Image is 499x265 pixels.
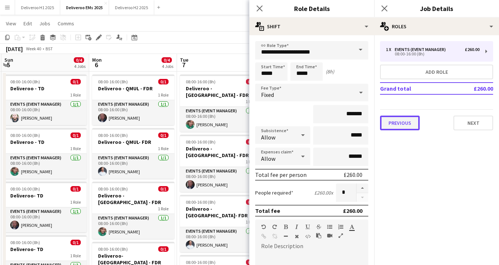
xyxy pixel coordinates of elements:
[255,189,293,196] label: People required
[305,233,310,239] button: HTML Code
[158,206,169,211] span: 1 Role
[55,19,77,28] a: Comms
[344,171,362,178] div: £260.00
[255,207,280,214] div: Total fee
[305,224,310,230] button: Underline
[186,199,216,205] span: 08:00-16:00 (8h)
[36,19,53,28] a: Jobs
[246,139,256,145] span: 0/1
[92,128,174,179] app-job-card: 08:00-16:00 (8h)0/1Deliveroo - QMUL- FDR1 RoleEvents (Event Manager)1/108:00-16:00 (8h)[PERSON_NAME]
[70,199,81,205] span: 1 Role
[3,19,19,28] a: View
[46,46,53,51] div: BST
[158,246,169,252] span: 0/1
[4,128,87,179] app-job-card: 08:00-16:00 (8h)0/1Deliveroo - TD1 RoleEvents (Event Manager)1/108:00-16:00 (8h)[PERSON_NAME]
[261,91,274,98] span: Fixed
[15,0,60,15] button: Deliveroo H1 2025
[374,4,499,13] h3: Job Details
[272,224,277,230] button: Redo
[326,68,334,75] div: (8h)
[6,45,23,52] div: [DATE]
[386,52,480,56] div: 08:00-16:00 (8h)
[180,135,262,192] app-job-card: 08:00-16:00 (8h)0/1Deliveroo - [GEOGRAPHIC_DATA] - FDR1 RoleEvents (Event Manager)1/108:00-16:00 ...
[249,4,374,13] h3: Role Details
[162,57,172,63] span: 0/4
[294,233,299,239] button: Clear Formatting
[4,207,87,232] app-card-role: Events (Event Manager)1/108:00-16:00 (8h)[PERSON_NAME]
[316,233,321,239] button: Paste as plain text
[98,132,128,138] span: 08:00-16:00 (8h)
[10,186,40,192] span: 08:00-16:00 (8h)
[4,75,87,125] app-job-card: 08:00-16:00 (8h)0/1Deliveroo - TD1 RoleEvents (Event Manager)1/108:00-16:00 (8h)[PERSON_NAME]
[380,116,420,130] button: Previous
[92,182,174,239] app-job-card: 08:00-16:00 (8h)0/1Deliveroo - [GEOGRAPHIC_DATA] - FDR1 RoleEvents (Event Manager)1/108:00-16:00 ...
[380,83,449,94] td: Grand total
[158,146,169,151] span: 1 Role
[246,79,256,84] span: 0/1
[338,233,343,239] button: Fullscreen
[70,253,81,258] span: 1 Role
[74,63,86,69] div: 4 Jobs
[109,0,154,15] button: Deliveroo H2 2025
[70,186,81,192] span: 0/1
[180,107,262,132] app-card-role: Events (Event Manager)1/108:00-16:00 (8h)[PERSON_NAME]
[338,224,343,230] button: Ordered List
[261,224,266,230] button: Undo
[255,171,307,178] div: Total fee per person
[92,192,174,206] h3: Deliveroo - [GEOGRAPHIC_DATA] - FDR
[98,246,128,252] span: 08:00-16:00 (8h)
[180,195,262,252] app-job-card: 08:00-16:00 (8h)0/1Deliveroo - [GEOGRAPHIC_DATA]- FDR1 RoleEvents (Event Manager)1/108:00-16:00 (...
[294,224,299,230] button: Italic
[21,19,35,28] a: Edit
[246,219,256,225] span: 1 Role
[261,134,275,141] span: Allow
[179,61,188,69] span: 7
[343,207,362,214] div: £260.00
[395,47,449,52] div: Events (Event Manager)
[186,79,216,84] span: 08:00-16:00 (8h)
[39,20,50,27] span: Jobs
[453,116,493,130] button: Next
[10,240,40,245] span: 08:00-16:00 (8h)
[92,214,174,239] app-card-role: Events (Event Manager)1/108:00-16:00 (8h)[PERSON_NAME]
[98,79,128,84] span: 08:00-16:00 (8h)
[158,92,169,98] span: 1 Role
[70,79,81,84] span: 0/1
[246,159,256,164] span: 1 Role
[327,233,332,239] button: Insert video
[349,224,354,230] button: Text Color
[4,100,87,125] app-card-role: Events (Event Manager)1/108:00-16:00 (8h)[PERSON_NAME]
[158,132,169,138] span: 0/1
[314,189,333,196] div: £260.00 x
[10,132,40,138] span: 08:00-16:00 (8h)
[261,155,275,162] span: Allow
[92,154,174,179] app-card-role: Events (Event Manager)1/108:00-16:00 (8h)[PERSON_NAME]
[70,132,81,138] span: 0/1
[180,75,262,132] app-job-card: 08:00-16:00 (8h)0/1Deliveroo - [GEOGRAPHIC_DATA] - FDR1 RoleEvents (Event Manager)1/108:00-16:00 ...
[23,20,32,27] span: Edit
[4,182,87,232] app-job-card: 08:00-16:00 (8h)0/1Deliveroo- TD1 RoleEvents (Event Manager)1/108:00-16:00 (8h)[PERSON_NAME]
[10,79,40,84] span: 08:00-16:00 (8h)
[186,139,216,145] span: 08:00-16:00 (8h)
[60,0,109,15] button: Deliveroo EMs 2025
[374,18,499,35] div: Roles
[246,99,256,104] span: 1 Role
[386,47,395,52] div: 1 x
[70,92,81,98] span: 1 Role
[246,199,256,205] span: 0/1
[180,85,262,98] h3: Deliveroo - [GEOGRAPHIC_DATA] - FDR
[186,259,216,265] span: 08:00-16:00 (8h)
[4,57,13,63] span: Sun
[4,85,87,92] h3: Deliveroo - TD
[180,167,262,192] app-card-role: Events (Event Manager)1/108:00-16:00 (8h)[PERSON_NAME]
[6,20,16,27] span: View
[92,57,102,63] span: Mon
[74,57,84,63] span: 0/4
